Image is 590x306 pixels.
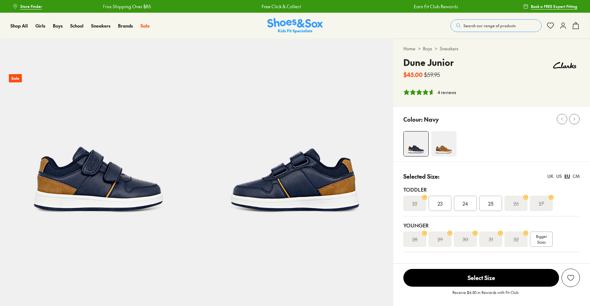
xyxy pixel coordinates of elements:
[10,22,28,29] a: Shop All
[431,131,456,156] img: Dune Junior Tan
[547,173,554,180] div: UK
[102,3,151,10] a: Free Shipping Over $85
[261,3,301,10] a: Free Click & Collect
[513,200,519,207] s: 26
[463,200,468,207] span: 24
[438,89,456,96] div: 4 reviews
[539,200,544,207] s: 27
[550,56,580,75] img: Vendor logo
[423,45,432,52] a: Boys
[35,22,45,29] a: Girls
[70,22,84,29] a: School
[403,70,423,79] b: $45.00
[440,45,458,52] a: Sneakers
[91,22,110,29] a: Sneakers
[403,89,456,96] button: 4.75 stars, 4 ratings
[267,18,323,34] a: Shoes & Sox
[403,115,423,124] p: Colour:
[452,290,519,301] p: Receive $4.50 in Rewards with Fit Club
[403,186,580,193] div: Toddler
[6,264,32,287] iframe: Gorgias live chat messenger
[564,173,570,180] div: EU
[403,45,415,52] a: Home
[531,3,577,9] span: Book a FREE Expert Fitting
[267,18,323,34] img: SNS_Logo_Responsive.svg
[412,200,417,207] s: 22
[404,131,428,156] img: Dune Junior Navy
[403,262,580,269] div: Unsure on sizing? We have a range of resources to help
[489,235,493,243] s: 31
[197,39,394,236] img: Dune Junior Navy
[403,172,439,181] p: Selected Size:
[424,70,440,79] s: $59.95
[9,74,22,83] p: Sale
[573,173,580,180] div: CM
[523,1,577,12] a: Book a FREE Expert Fitting
[438,235,443,243] s: 29
[463,23,516,29] span: Search our range of products
[556,173,562,180] div: US
[13,1,42,12] a: Store Finder
[20,3,42,9] span: Store Finder
[463,235,468,243] s: 30
[488,200,494,207] span: 25
[140,22,150,29] a: Sale
[413,3,458,10] a: Earn Fit Club Rewards
[53,22,63,29] a: Boys
[412,235,418,243] s: 28
[438,200,443,207] span: 23
[403,269,559,287] span: Select Size
[403,269,559,287] button: Select Size
[118,22,133,29] a: Brands
[536,233,547,245] span: Bigger Sizes
[403,56,454,69] h4: Dune Junior
[403,221,580,229] div: Younger
[424,115,439,124] p: Navy
[403,45,580,52] div: > >
[513,235,519,243] s: 32
[450,19,542,32] button: Search our range of products
[562,269,580,287] button: Add to Wishlist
